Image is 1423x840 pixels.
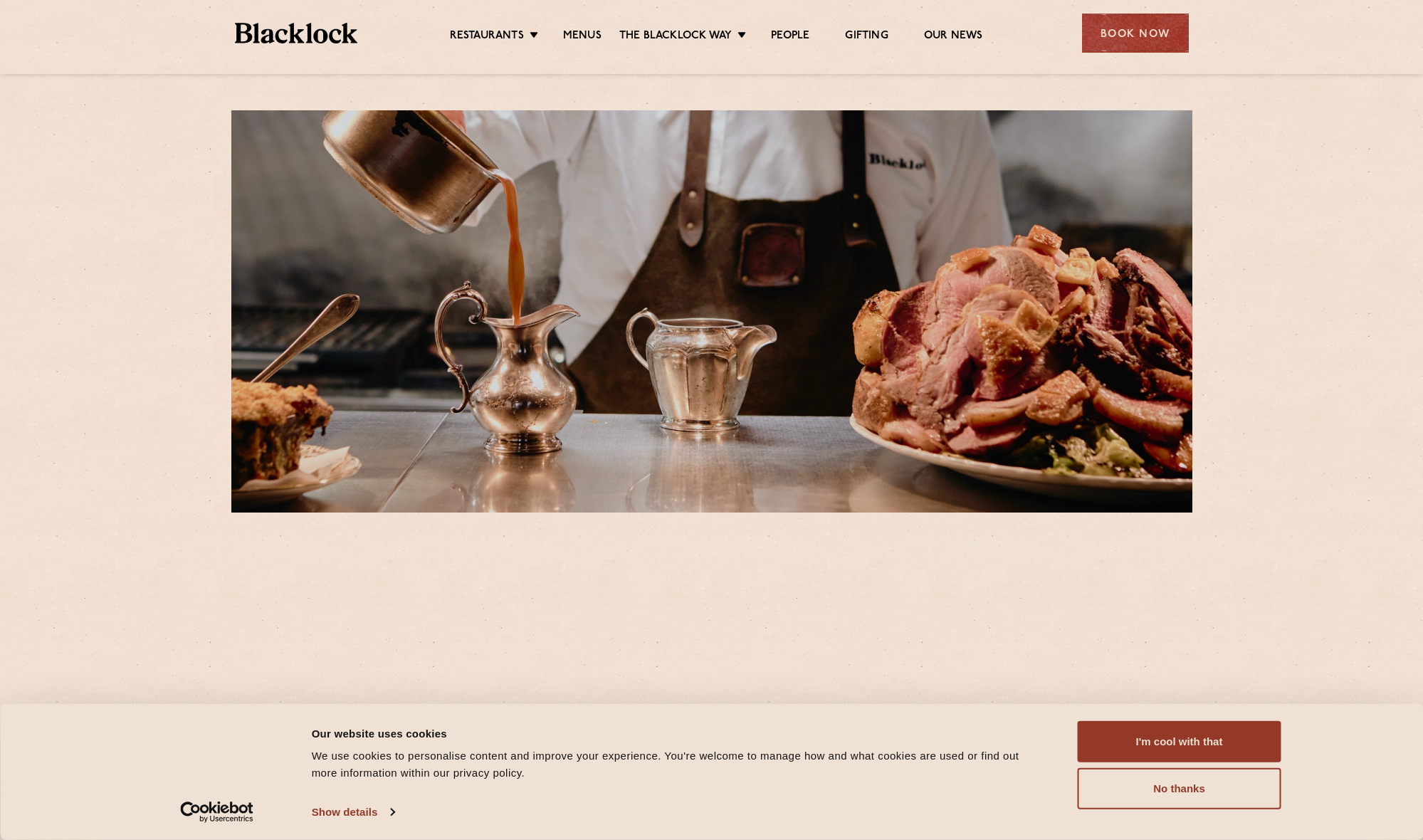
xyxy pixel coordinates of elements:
img: BL_Textured_Logo-footer-cropped.svg [235,23,358,43]
a: Gifting [845,29,888,45]
a: Our News [924,29,983,45]
button: I'm cool with that [1078,721,1281,762]
div: Our website uses cookies [312,725,1046,742]
a: People [771,29,809,45]
a: Menus [563,29,602,45]
div: Book Now [1082,14,1189,53]
div: We use cookies to personalise content and improve your experience. You're welcome to manage how a... [312,747,1046,782]
a: Restaurants [450,29,524,45]
a: Usercentrics Cookiebot - opens in a new window [154,802,279,823]
a: The Blacklock Way [619,29,732,45]
a: Show details [312,802,394,823]
button: No thanks [1078,768,1281,809]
